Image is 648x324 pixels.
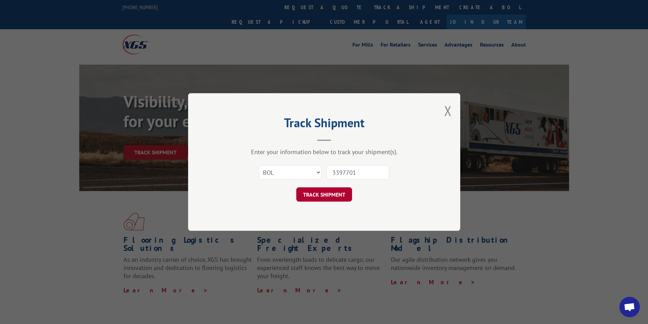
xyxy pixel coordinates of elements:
[444,102,452,120] button: Close modal
[619,297,640,317] div: Open chat
[296,187,352,202] button: TRACK SHIPMENT
[222,118,426,131] h2: Track Shipment
[327,165,389,180] input: Number(s)
[222,148,426,156] div: Enter your information below to track your shipment(s).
